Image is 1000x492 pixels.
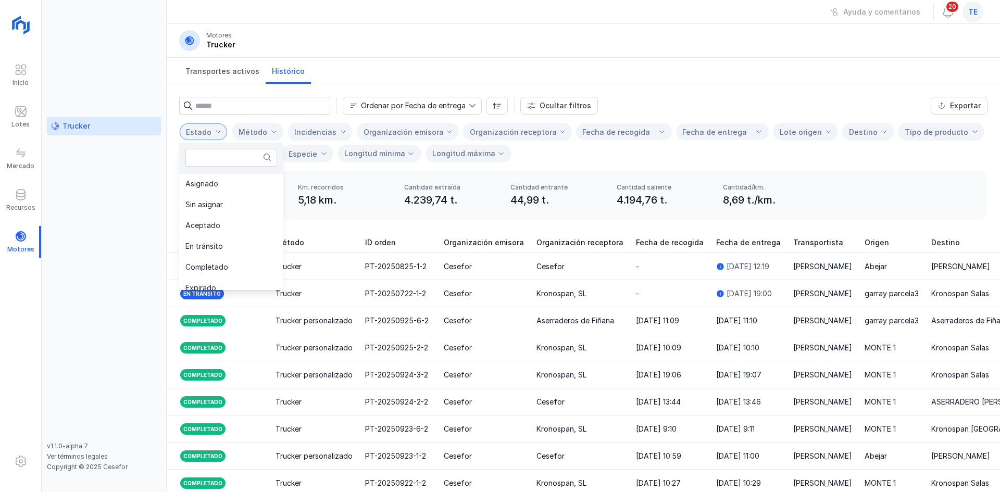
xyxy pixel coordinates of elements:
div: Trucker [63,121,90,131]
div: [PERSON_NAME] [793,261,852,272]
span: Destino [931,237,960,248]
div: Destino [849,128,878,136]
div: Cesefor [444,316,472,326]
span: te [968,7,978,17]
div: 8,69 t./km. [723,193,817,207]
span: Organización receptora [536,237,623,248]
div: Ordenar por Fecha de entrega [361,102,466,109]
div: Completado [179,395,227,409]
div: Organización receptora [470,128,557,136]
div: Recursos [6,204,35,212]
div: Trucker [276,478,302,488]
div: Trucker personalizado [276,370,353,380]
div: Kronospan, SL [536,343,586,353]
div: Mercado [7,162,34,170]
div: Incidencias [294,128,336,136]
div: Kronospan Salas [931,478,989,488]
li: Sin asignar [179,194,283,215]
div: Especie [289,149,317,158]
div: - [636,261,639,272]
div: Aserraderos de Fiñana [536,316,614,326]
div: [PERSON_NAME] [793,424,852,434]
button: Ayuda y comentarios [824,3,927,21]
div: Exportar [950,100,981,111]
div: Trucker [206,40,235,50]
div: Método [239,128,267,136]
div: Cesefor [444,397,472,407]
div: MONTE 1 [865,343,896,353]
span: Histórico [272,66,305,77]
div: [DATE] 13:46 [716,397,761,407]
div: [DATE] 13:44 [636,397,681,407]
div: Organización emisora [364,128,444,136]
div: Lotes [11,120,30,129]
div: Trucker [276,288,302,299]
div: MONTE 1 [865,424,896,434]
div: Copyright © 2025 Cesefor [47,463,161,471]
div: Cesefor [444,451,472,461]
div: [DATE] 19:00 [727,288,772,299]
div: PT-20250925-6-2 [365,316,429,326]
span: Fecha de entrega [716,237,781,248]
div: Lote origen [780,128,822,136]
span: Seleccionar [773,123,825,141]
div: [DATE] 9:11 [716,424,755,434]
button: Exportar [931,97,988,115]
div: Ayuda y comentarios [843,7,920,17]
div: [PERSON_NAME] [931,451,990,461]
div: Completado [179,314,227,327]
div: PT-20250925-2-2 [365,343,428,353]
div: Cantidad/km. [723,183,817,192]
span: Asignado [185,180,218,187]
div: Trucker personalizado [276,316,353,326]
span: Seleccionar [180,123,215,141]
div: PT-20250924-3-2 [365,370,428,380]
div: Kronospan, SL [536,478,586,488]
div: Cantidad entrante [510,183,604,192]
div: PT-20250923-1-2 [365,451,426,461]
div: [DATE] 19:07 [716,370,761,380]
li: Asignado [179,173,283,194]
div: [DATE] 10:29 [716,478,761,488]
div: Longitud mínima [344,148,405,159]
div: Kronospan Salas [931,288,989,299]
div: Trucker personalizado [276,343,353,353]
div: Completado [179,449,227,463]
div: garray parcela3 [865,316,919,326]
div: 5,18 km. [298,193,392,207]
div: Estado [186,128,211,136]
div: [DATE] 11:10 [716,316,757,326]
span: Método [276,237,304,248]
a: Ver términos legales [47,452,108,460]
div: Cantidad extraída [404,183,498,192]
div: Cesefor [444,343,472,353]
div: Kronospan, SL [536,424,586,434]
span: Aceptado [185,222,220,229]
div: Trucker [276,261,302,272]
div: Cesefor [444,261,472,272]
div: Abejar [865,261,887,272]
div: Kronospan, SL [536,370,586,380]
div: PT-20250922-1-2 [365,478,426,488]
div: 44,99 t. [510,193,604,207]
li: En tránsito [179,236,283,257]
div: Kronospan Salas [931,343,989,353]
span: En tránsito [185,243,223,250]
div: MONTE 1 [865,370,896,380]
div: Cesefor [444,370,472,380]
div: Kronospan, SL [536,288,586,299]
span: Seleccionar [232,123,270,141]
div: [DATE] 10:10 [716,343,759,353]
div: En tránsito [179,287,225,300]
span: Seleccionar [898,123,971,141]
div: [DATE] 9:10 [636,424,677,434]
div: Trucker personalizado [276,451,353,461]
div: PT-20250923-6-2 [365,424,428,434]
div: [PERSON_NAME] [793,288,852,299]
a: Transportes activos [179,58,266,84]
div: Ocultar filtros [540,100,591,111]
div: [DATE] 19:06 [636,370,681,380]
div: [PERSON_NAME] [793,397,852,407]
div: [DATE] 10:59 [636,451,681,461]
div: [DATE] 10:27 [636,478,681,488]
